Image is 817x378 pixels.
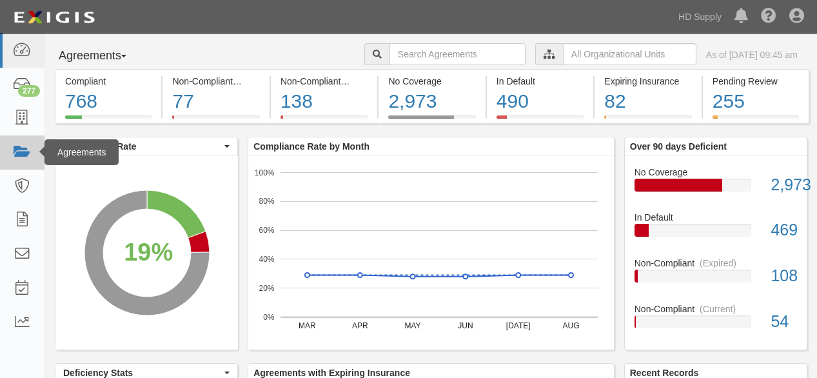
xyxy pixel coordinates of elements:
div: Non-Compliant [625,303,807,315]
div: Expiring Insurance [604,75,691,88]
text: 20% [259,284,275,293]
div: As of [DATE] 09:45 am [706,48,798,61]
text: APR [352,321,368,330]
svg: A chart. [248,156,614,350]
div: Agreements [44,139,119,165]
div: 82 [604,88,691,115]
div: 469 [761,219,807,242]
text: 40% [259,255,275,264]
text: AUG [563,321,580,330]
div: No Coverage [625,166,807,179]
div: 2,973 [388,88,475,115]
a: In Default469 [635,211,797,257]
div: 77 [172,88,259,115]
div: 255 [713,88,799,115]
input: All Organizational Units [563,43,696,65]
div: 54 [761,310,807,333]
b: Compliance Rate by Month [253,141,369,152]
input: Search Agreements [389,43,526,65]
div: (Current) [238,75,274,88]
text: 0% [263,312,275,321]
div: Non-Compliant (Expired) [281,75,368,88]
a: Expiring Insurance82 [595,115,701,126]
div: No Coverage [388,75,475,88]
b: Over 90 days Deficient [630,141,727,152]
div: (Current) [700,303,736,315]
div: 108 [761,264,807,288]
text: [DATE] [506,321,531,330]
button: Compliance Rate [55,137,237,155]
b: Agreements with Expiring Insurance [253,368,410,378]
div: In Default [497,75,584,88]
div: (Expired) [346,75,382,88]
a: Non-Compliant(Current)77 [162,115,269,126]
a: No Coverage2,973 [379,115,485,126]
text: MAY [405,321,421,330]
a: Non-Compliant(Current)54 [635,303,797,339]
text: 100% [255,168,275,177]
div: In Default [625,211,807,224]
text: 60% [259,226,275,235]
a: Non-Compliant(Expired)108 [635,257,797,303]
a: HD Supply [672,4,728,30]
a: No Coverage2,973 [635,166,797,212]
svg: A chart. [55,156,238,350]
div: 19% [124,235,173,270]
b: Recent Records [630,368,699,378]
a: In Default490 [487,115,593,126]
div: 768 [65,88,152,115]
div: 2,973 [761,174,807,197]
i: Help Center - Complianz [761,9,776,25]
a: Pending Review255 [703,115,809,126]
div: Non-Compliant [625,257,807,270]
text: JUN [458,321,473,330]
div: (Expired) [700,257,736,270]
span: Compliance Rate [63,140,221,153]
div: Pending Review [713,75,799,88]
a: Compliant768 [55,115,161,126]
div: Compliant [65,75,152,88]
text: MAR [299,321,316,330]
img: logo-5460c22ac91f19d4615b14bd174203de0afe785f0fc80cf4dbbc73dc1793850b.png [10,6,99,29]
div: 490 [497,88,584,115]
div: 138 [281,88,368,115]
div: 277 [18,85,40,97]
text: 80% [259,197,275,206]
button: Agreements [55,43,152,69]
div: Non-Compliant (Current) [172,75,259,88]
a: Non-Compliant(Expired)138 [271,115,377,126]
